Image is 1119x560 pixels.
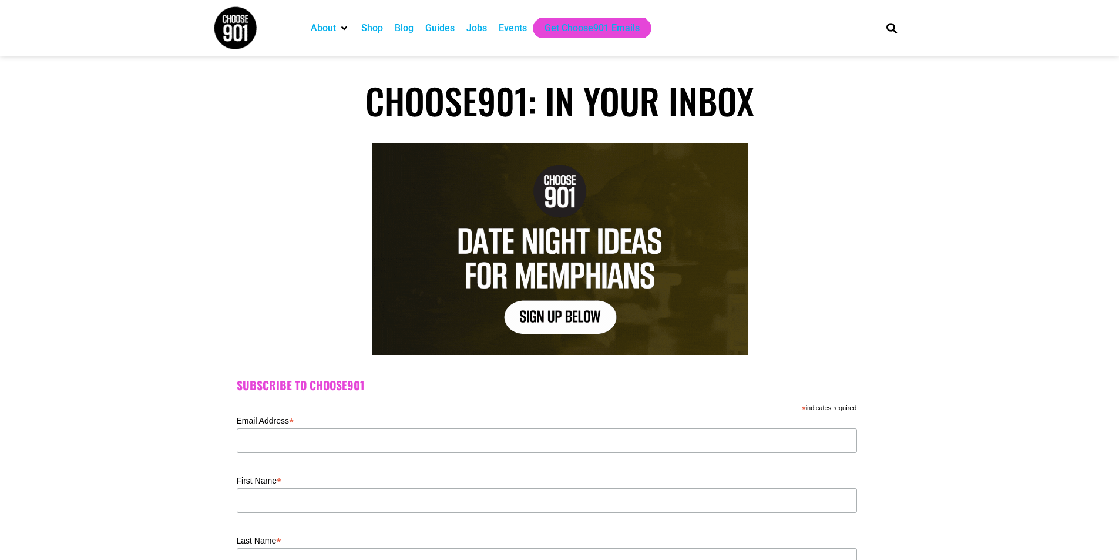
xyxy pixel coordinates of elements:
[237,378,883,393] h2: Subscribe to Choose901
[213,79,906,122] h1: Choose901: In Your Inbox
[237,532,857,546] label: Last Name
[466,21,487,35] a: Jobs
[305,18,355,38] div: About
[311,21,336,35] a: About
[237,413,857,427] label: Email Address
[372,143,748,355] img: Text graphic with "Choose 901" logo. Reads: "7 Things to Do in Memphis This Week. Sign Up Below."...
[545,21,640,35] a: Get Choose901 Emails
[425,21,455,35] a: Guides
[361,21,383,35] a: Shop
[882,18,901,38] div: Search
[499,21,527,35] a: Events
[305,18,866,38] nav: Main nav
[237,472,857,487] label: First Name
[237,401,857,413] div: indicates required
[395,21,414,35] a: Blog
